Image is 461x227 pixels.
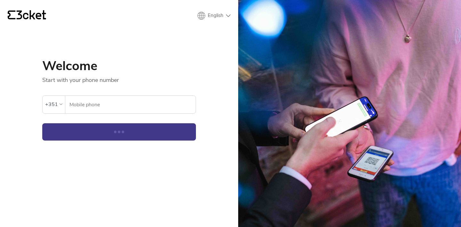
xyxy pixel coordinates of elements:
label: Mobile phone [65,96,196,114]
g: {' '} [8,11,15,20]
div: +351 [45,100,58,109]
button: Continue [42,123,196,141]
p: Start with your phone number [42,72,196,84]
h1: Welcome [42,60,196,72]
input: Mobile phone [69,96,196,113]
a: {' '} [8,10,46,21]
